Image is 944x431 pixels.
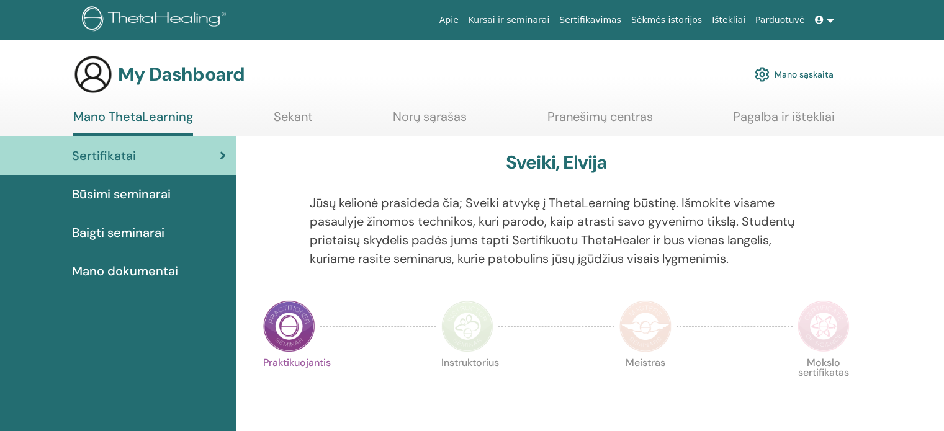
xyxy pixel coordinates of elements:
[434,9,464,32] a: Apie
[755,61,834,88] a: Mano sąskaita
[73,109,193,136] a: Mano ThetaLearning
[263,358,315,410] p: Praktikuojantis
[118,63,245,86] h3: My Dashboard
[554,9,626,32] a: Sertifikavimas
[626,9,707,32] a: Sėkmės istorijos
[750,9,810,32] a: Parduotuvė
[82,6,230,34] img: logo.png
[72,262,178,280] span: Mano dokumentai
[733,109,835,133] a: Pagalba ir ištekliai
[393,109,467,133] a: Norų sąrašas
[798,358,850,410] p: Mokslo sertifikatas
[441,358,493,410] p: Instruktorius
[506,151,608,174] h3: Sveiki, Elvija
[707,9,750,32] a: Ištekliai
[73,55,113,94] img: generic-user-icon.jpg
[72,185,171,203] span: Būsimi seminarai
[441,300,493,352] img: Instructor
[263,300,315,352] img: Practitioner
[619,300,672,352] img: Master
[72,223,164,242] span: Baigti seminarai
[72,146,136,165] span: Sertifikatai
[619,358,672,410] p: Meistras
[464,9,555,32] a: Kursai ir seminarai
[274,109,313,133] a: Sekant
[547,109,653,133] a: Pranešimų centras
[798,300,850,352] img: Certificate of Science
[755,64,770,85] img: cog.svg
[310,193,804,268] p: Jūsų kelionė prasideda čia; Sveiki atvykę į ThetaLearning būstinę. Išmokite visame pasaulyje žino...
